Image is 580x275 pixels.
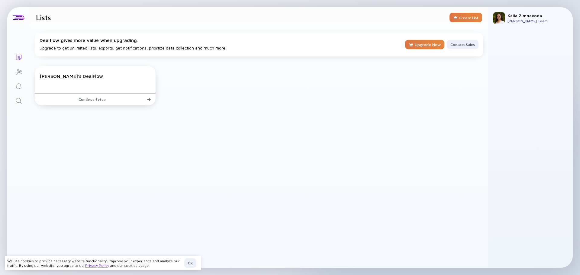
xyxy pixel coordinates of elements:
div: [PERSON_NAME]'s DealFlow [40,73,103,79]
div: Upgrade to get unlimited lists, exports, get notifications, priortize data collection and much more! [40,37,403,50]
button: OK [184,258,196,268]
button: Create List [449,13,482,22]
h1: Lists [36,13,51,22]
a: Reminders [7,78,30,93]
div: [PERSON_NAME] Team [507,19,558,23]
a: Investor Map [7,64,30,78]
a: Search [7,93,30,107]
div: Dealflow gives more value when upgrading. [40,37,403,43]
div: Upgrade Now [405,40,444,50]
button: Continue Setup [35,93,156,105]
img: Menu [561,15,565,20]
div: Continue Setup [75,95,115,104]
button: Contact Sales [447,40,478,49]
div: Kaila Zimnavoda [507,13,558,18]
div: We use cookies to provide necessary website functionality, improve your experience and analyze ou... [7,259,182,268]
img: Kaila Profile Picture [493,12,505,24]
a: Privacy Policy [85,263,109,268]
button: Upgrade Now [405,40,444,49]
a: Lists [7,50,30,64]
